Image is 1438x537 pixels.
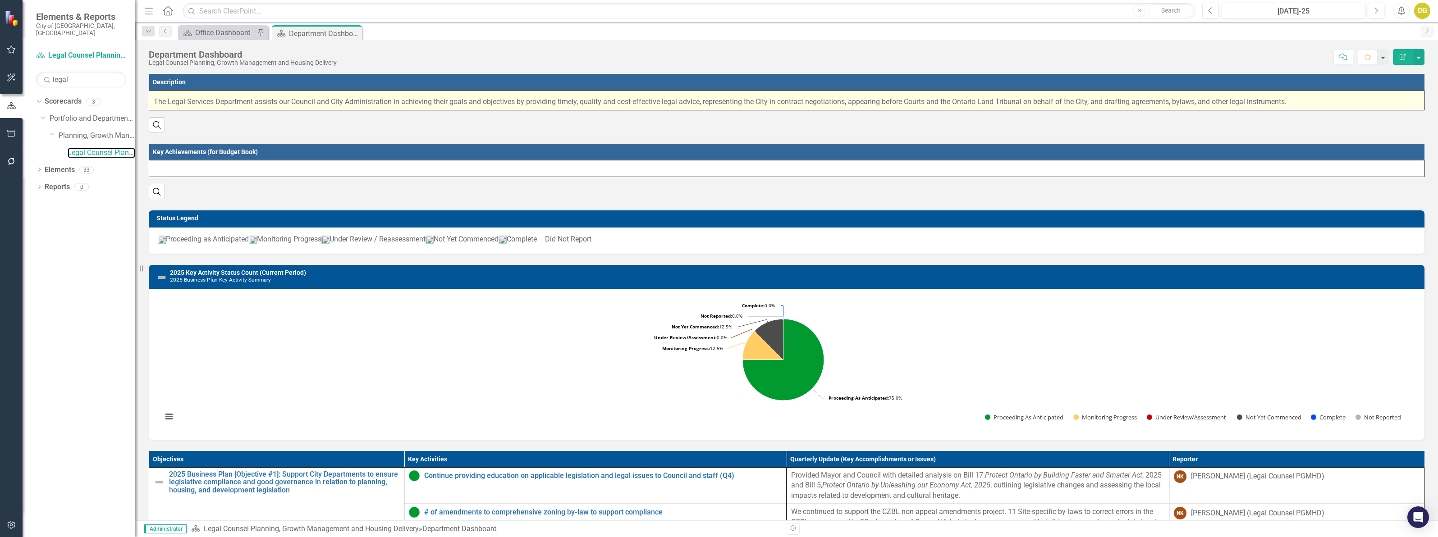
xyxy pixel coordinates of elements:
tspan: Proceeding As Anticipated: [829,395,889,401]
div: 0 [74,183,89,191]
tspan: Monitoring Progress: [662,345,710,351]
div: NK [1174,507,1186,519]
p: Provided Mayor and Council with detailed analysis on Bill 17: , 2025 and Bill 5, , outlining legi... [791,470,1164,501]
input: Search Below... [36,72,126,87]
text: 75.0% [829,395,902,401]
a: Elements [45,165,75,175]
a: Legal Counsel Planning, Growth Management and Housing Delivery [36,50,126,61]
button: Show Monitoring Progress [1073,413,1136,421]
span: The Legal Services Department assists our Council and City Administration in achieving their goal... [154,97,1287,106]
div: 3 [86,98,101,105]
div: Office Dashboard [195,27,255,38]
span: Elements & Reports [36,11,126,22]
path: Monitoring Progress, 1. [742,331,783,360]
svg: Interactive chart [158,296,1409,431]
img: UnderReview.png [321,236,330,244]
a: Legal Counsel Planning, Growth Management and Housing Delivery [204,524,419,533]
img: NotYet.png [426,236,434,244]
a: Legal Counsel Planning, Growth Management and Housing Delivery [68,148,135,158]
button: Show Not Yet Commenced [1237,413,1301,421]
td: Double-Click to Edit [787,467,1169,504]
text: 0.0% [701,313,742,319]
img: Complete_icon.png [499,236,507,244]
button: DG [1414,3,1430,19]
button: [DATE]-25 [1222,3,1365,19]
small: 2025 Business Plan Key Activity Summary [170,277,271,283]
a: Reports [45,182,70,192]
text: 12.5% [672,323,732,330]
a: 2025 Business Plan [Objective #1]: Support City Departments to ensure legislative compliance and ... [169,470,399,494]
button: Show Proceeding As Anticipated [985,413,1063,421]
text: 12.5% [662,345,723,351]
button: Show Complete [1311,413,1346,421]
tspan: Not Reported: [701,313,732,319]
td: Double-Click to Edit [149,160,1424,177]
path: Under Review/Assessment, 0. [755,331,783,360]
img: Monitoring.png [249,236,257,244]
a: 2025 Key Activity Status Count (Current Period) [170,269,306,276]
img: Not Defined [154,477,165,487]
div: [DATE]-25 [1225,6,1362,17]
a: # of amendments to comprehensive zoning by-law to support compliance [424,508,782,516]
h3: Status Legend [156,215,1420,222]
text: Not Reported [1364,413,1401,421]
div: Department Dashboard [149,50,337,59]
div: 33 [79,166,94,173]
td: Double-Click to Edit [149,91,1424,110]
div: Department Dashboard [422,524,497,533]
div: [PERSON_NAME] (Legal Counsel PGMHD) [1191,471,1324,482]
img: Proceeding as Anticipated [409,470,420,481]
tspan: Complete: [742,302,765,309]
button: Show Under Review/Assessment [1147,413,1227,421]
em: Protect Ontario by Unleashing our Economy Act, 2025 [822,481,990,489]
td: Double-Click to Edit [1169,467,1424,504]
img: DidNotReport.png [537,237,545,242]
text: 0.0% [654,334,727,341]
div: Chart. Highcharts interactive chart. [158,296,1415,431]
span: Administrator [144,524,187,533]
button: Search [1148,5,1193,17]
div: [PERSON_NAME] (Legal Counsel PGMHD) [1191,508,1324,519]
path: Proceeding As Anticipated, 6. [742,319,824,400]
a: Planning, Growth Management and Housing Delivery Portfolio [59,131,135,141]
img: Proceeding as Anticipated [409,507,420,518]
div: Open Intercom Messenger [1407,506,1429,528]
img: ClearPoint Strategy [4,9,21,27]
img: Not Defined [156,272,167,283]
button: Show Not Reported [1356,413,1401,421]
a: Portfolio and Department Scorecards [50,114,135,124]
path: Not Yet Commenced, 1. [755,319,783,360]
button: View chart menu, Chart [163,410,175,423]
div: NK [1174,470,1186,483]
div: Legal Counsel Planning, Growth Management and Housing Delivery [149,59,337,66]
a: Continue providing education on applicable legislation and legal issues to Council and staff (Q4) [424,472,782,480]
small: City of [GEOGRAPHIC_DATA], [GEOGRAPHIC_DATA] [36,22,126,37]
td: Double-Click to Edit Right Click for Context Menu [404,467,787,504]
tspan: Under Review/Assessment: [654,334,717,341]
a: Scorecards [45,96,82,107]
div: Department Dashboard [289,28,360,39]
span: Search [1161,7,1181,14]
a: Office Dashboard [180,27,255,38]
tspan: Not Yet Commenced: [672,323,719,330]
text: 0.0% [742,302,775,309]
p: Proceeding as Anticipated Monitoring Progress Under Review / Reassessment Not Yet Commenced Compl... [158,234,1415,245]
em: Protect Ontario by Building Faster and Smarter Act [985,471,1142,479]
input: Search ClearPoint... [183,3,1195,19]
img: ProceedingGreen.png [158,236,166,244]
div: » [191,524,780,534]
